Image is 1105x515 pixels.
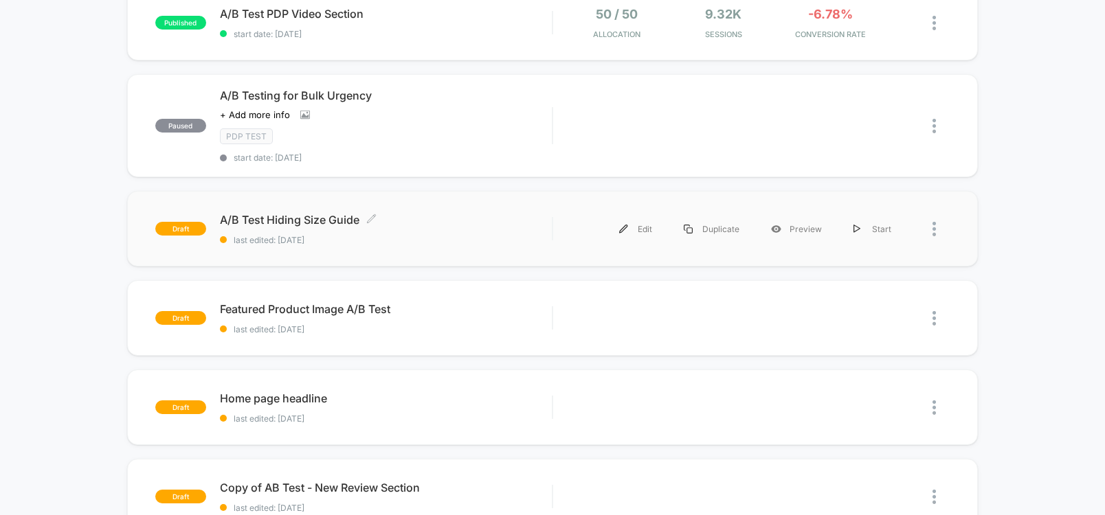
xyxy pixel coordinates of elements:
div: Edit [603,214,668,244]
span: published [155,16,206,30]
span: 50 / 50 [596,7,638,21]
span: A/B Testing for Bulk Urgency [220,89,552,102]
span: + Add more info [220,109,290,120]
span: CONVERSION RATE [781,30,880,39]
span: draft [155,222,206,236]
span: draft [155,311,206,325]
img: close [933,16,936,30]
img: menu [619,225,628,233]
span: draft [155,490,206,503]
span: last edited: [DATE] [220,235,552,245]
span: draft [155,400,206,414]
span: last edited: [DATE] [220,503,552,513]
img: close [933,400,936,415]
span: A/B Test PDP Video Section [220,7,552,21]
span: 9.32k [705,7,741,21]
span: Allocation [593,30,640,39]
span: Featured Product Image A/B Test [220,302,552,316]
div: Preview [755,214,838,244]
span: -6.78% [808,7,853,21]
span: Home page headline [220,391,552,405]
span: start date: [DATE] [220,152,552,163]
span: paused [155,119,206,133]
img: close [933,311,936,325]
span: Sessions [673,30,773,39]
span: A/B Test Hiding Size Guide [220,213,552,227]
span: last edited: [DATE] [220,324,552,334]
div: Duplicate [668,214,755,244]
div: Start [838,214,907,244]
span: last edited: [DATE] [220,413,552,424]
img: close [933,222,936,236]
span: Copy of AB Test - New Review Section [220,481,552,494]
img: close [933,119,936,133]
span: start date: [DATE] [220,29,552,39]
img: menu [684,225,693,233]
img: menu [853,225,860,233]
img: close [933,490,936,504]
span: PDP Test [220,128,273,144]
